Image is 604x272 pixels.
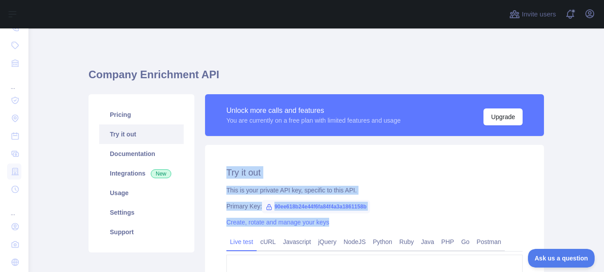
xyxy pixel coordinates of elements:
span: New [151,169,171,178]
div: ... [7,199,21,217]
a: Settings [99,203,184,222]
a: Integrations New [99,164,184,183]
div: You are currently on a free plan with limited features and usage [226,116,401,125]
a: Usage [99,183,184,203]
div: Primary Key: [226,202,523,211]
a: NodeJS [340,235,369,249]
a: Python [369,235,396,249]
a: Create, rotate and manage your keys [226,219,329,226]
a: Javascript [279,235,314,249]
a: Pricing [99,105,184,124]
div: ... [7,73,21,91]
span: Invite users [522,9,556,20]
a: jQuery [314,235,340,249]
button: Upgrade [483,108,523,125]
h1: Company Enrichment API [89,68,544,89]
a: Live test [226,235,257,249]
span: 90ee618b24e44f6fa84f4a3a1861158b [262,200,370,213]
a: cURL [257,235,279,249]
a: Go [458,235,473,249]
button: Invite users [507,7,558,21]
a: Documentation [99,144,184,164]
a: Ruby [396,235,418,249]
h2: Try it out [226,166,523,179]
div: Unlock more calls and features [226,105,401,116]
div: This is your private API key, specific to this API. [226,186,523,195]
a: Support [99,222,184,242]
a: Java [418,235,438,249]
iframe: Toggle Customer Support [528,249,595,268]
a: Try it out [99,124,184,144]
a: PHP [438,235,458,249]
a: Postman [473,235,505,249]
